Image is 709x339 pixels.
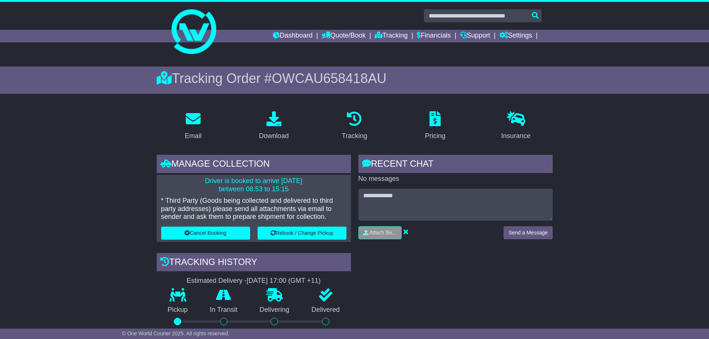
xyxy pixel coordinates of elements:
[425,131,445,141] div: Pricing
[504,226,552,239] button: Send a Message
[157,70,553,86] div: Tracking Order #
[300,306,351,314] p: Delivered
[185,131,201,141] div: Email
[254,109,294,144] a: Download
[161,177,346,193] p: Driver is booked to arrive [DATE] between 08:53 to 15:15
[249,306,301,314] p: Delivering
[460,30,490,42] a: Support
[496,109,536,144] a: Insurance
[259,131,289,141] div: Download
[157,277,351,285] div: Estimated Delivery -
[199,306,249,314] p: In Transit
[322,30,365,42] a: Quote/Book
[501,131,531,141] div: Insurance
[358,155,553,175] div: RECENT CHAT
[247,277,321,285] div: [DATE] 17:00 (GMT +11)
[122,330,230,336] span: © One World Courier 2025. All rights reserved.
[161,227,250,240] button: Cancel Booking
[499,30,532,42] a: Settings
[420,109,450,144] a: Pricing
[342,131,367,141] div: Tracking
[157,253,351,273] div: Tracking history
[180,109,206,144] a: Email
[375,30,408,42] a: Tracking
[337,109,372,144] a: Tracking
[161,197,346,221] p: * Third Party (Goods being collected and delivered to third party addresses) please send all atta...
[358,175,553,183] p: No messages
[273,30,313,42] a: Dashboard
[157,155,351,175] div: Manage collection
[258,227,346,240] button: Rebook / Change Pickup
[272,71,386,86] span: OWCAU658418AU
[417,30,451,42] a: Financials
[157,306,199,314] p: Pickup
